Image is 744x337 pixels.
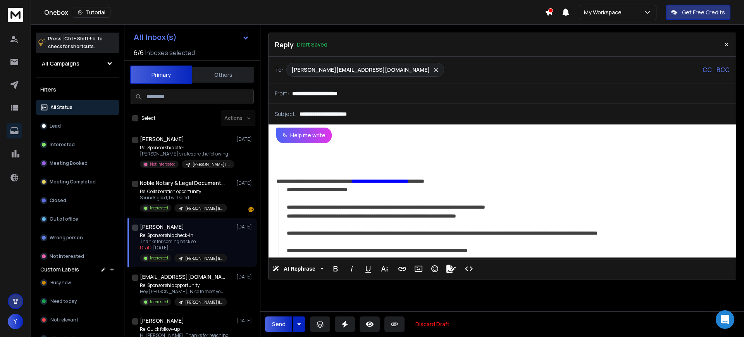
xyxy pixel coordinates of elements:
button: Not relevant [36,312,119,328]
p: Closed [50,197,66,204]
p: Re: Sponsorship opportunity [140,282,233,289]
p: Interested [50,142,75,148]
button: Send [265,316,292,332]
p: [PERSON_NAME] list [185,206,222,211]
p: Sounds good, I will send [140,195,227,201]
p: Hey [PERSON_NAME], Nice to meet you. What [140,289,233,295]
p: From: [275,90,289,97]
button: Emoticons [427,261,442,277]
h1: [PERSON_NAME] [140,135,184,143]
h1: [PERSON_NAME] [140,223,184,231]
p: Interested [150,299,168,305]
h3: Filters [36,84,119,95]
button: Not Interested [36,249,119,264]
p: [DATE] [236,180,254,186]
h3: Custom Labels [40,266,79,273]
p: Meeting Completed [50,179,96,185]
p: Re: Sponsorship check-in [140,232,227,238]
p: Draft Saved [297,41,327,48]
button: Out of office [36,211,119,227]
p: [DATE] [236,318,254,324]
p: [PERSON_NAME] list [185,256,222,261]
p: [PERSON_NAME] list [185,299,222,305]
p: Reply [275,39,294,50]
button: AI Rephrase [271,261,325,277]
p: Out of office [50,216,78,222]
span: 6 / 6 [134,48,144,57]
button: Busy now [36,275,119,290]
p: Press to check for shortcuts. [48,35,103,50]
p: [PERSON_NAME]'s rates are the following: [140,151,233,157]
button: All Status [36,100,119,115]
button: Need to pay [36,294,119,309]
h1: All Inbox(s) [134,33,177,41]
button: Code View [462,261,476,277]
h1: [PERSON_NAME] [140,317,184,325]
p: [DATE] [236,136,254,142]
p: Not Interested [50,253,84,259]
p: Not Interested [150,161,176,167]
button: Underline (Ctrl+U) [361,261,375,277]
span: Not relevant [50,317,78,323]
button: All Inbox(s) [127,29,255,45]
p: BCC [716,65,730,74]
button: Y [8,314,23,329]
button: Bold (Ctrl+B) [328,261,343,277]
div: Open Intercom Messenger [716,310,734,329]
p: Thanks for coming back so [140,238,227,245]
button: Others [192,66,254,83]
span: Draft: [140,244,152,251]
button: Meeting Booked [36,156,119,171]
p: All Status [50,104,72,111]
p: [PERSON_NAME][EMAIL_ADDRESS][DOMAIN_NAME] [291,66,430,74]
p: To: [275,66,283,74]
button: Italic (Ctrl+I) [344,261,359,277]
span: Need to pay [50,298,77,304]
p: Re: Sponsorship offer [140,145,233,151]
h1: Noble Notary & Legal Document Preparers [140,179,225,187]
p: Wrong person [50,235,83,241]
button: Wrong person [36,230,119,245]
button: Signature [444,261,458,277]
button: Tutorial [73,7,110,18]
p: CC [703,65,712,74]
p: Re: Quick follow-up [140,326,233,332]
span: Busy now [50,280,71,286]
p: [PERSON_NAME] list [193,162,230,168]
button: Interested [36,137,119,152]
p: Get Free Credits [682,9,725,16]
div: Onebox [44,7,545,18]
p: [DATE] [236,274,254,280]
button: More Text [377,261,392,277]
span: [DATE], ... [153,244,173,251]
button: Discard Draft [409,316,456,332]
span: Ctrl + Shift + k [63,34,96,43]
button: Meeting Completed [36,174,119,190]
p: Meeting Booked [50,160,88,166]
button: All Campaigns [36,56,119,71]
button: Closed [36,193,119,208]
h1: All Campaigns [42,60,79,67]
span: AI Rephrase [282,266,317,272]
button: Insert Image (Ctrl+P) [411,261,426,277]
h1: [EMAIL_ADDRESS][DOMAIN_NAME] [140,273,225,281]
label: Select [141,115,155,121]
button: Lead [36,118,119,134]
button: Help me write [276,128,332,143]
h3: Inboxes selected [145,48,195,57]
p: Subject: [275,110,296,118]
p: [DATE] [236,224,254,230]
p: Interested [150,205,168,211]
p: Lead [50,123,61,129]
button: Get Free Credits [666,5,730,20]
p: Interested [150,255,168,261]
button: Insert Link (Ctrl+K) [395,261,410,277]
p: Re: Collaboration opportunity [140,188,227,195]
p: My Workspace [584,9,625,16]
button: Primary [130,66,192,84]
